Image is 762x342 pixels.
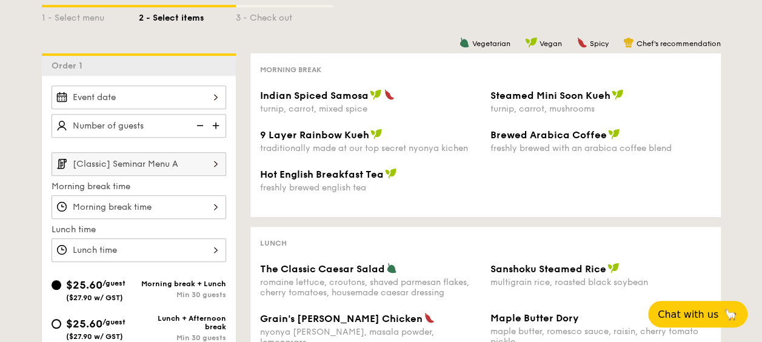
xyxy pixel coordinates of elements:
[424,312,435,323] img: icon-spicy.37a8142b.svg
[66,278,102,292] span: $25.60
[66,293,123,302] span: ($27.90 w/ GST)
[459,37,470,48] img: icon-vegetarian.fe4039eb.svg
[52,195,226,219] input: Morning break time
[540,39,562,48] span: Vegan
[206,152,226,175] img: icon-chevron-right.3c0dfbd6.svg
[612,89,624,100] img: icon-vegan.f8ff3823.svg
[260,169,384,180] span: Hot English Breakfast Tea
[577,37,587,48] img: icon-spicy.37a8142b.svg
[139,290,226,299] div: Min 30 guests
[608,129,620,139] img: icon-vegan.f8ff3823.svg
[490,90,610,101] span: Steamed Mini Soon Kueh
[52,85,226,109] input: Event date
[260,277,481,298] div: romaine lettuce, croutons, shaved parmesan flakes, cherry tomatoes, housemade caesar dressing
[139,280,226,288] div: Morning break + Lunch
[648,301,747,327] button: Chat with us🦙
[385,168,397,179] img: icon-vegan.f8ff3823.svg
[490,263,606,275] span: Sanshoku Steamed Rice
[102,279,125,287] span: /guest
[384,89,395,100] img: icon-spicy.37a8142b.svg
[102,318,125,326] span: /guest
[66,332,123,341] span: ($27.90 w/ GST)
[52,238,226,262] input: Lunch time
[236,7,333,24] div: 3 - Check out
[260,263,385,275] span: The Classic Caesar Salad
[208,114,226,137] img: icon-add.58712e84.svg
[66,317,102,330] span: $25.60
[52,61,87,71] span: Order 1
[623,37,634,48] img: icon-chef-hat.a58ddaea.svg
[52,114,226,138] input: Number of guests
[260,90,369,101] span: Indian Spiced Samosa
[490,104,711,114] div: turnip, carrot, mushrooms
[590,39,609,48] span: Spicy
[52,224,226,236] label: Lunch time
[386,263,397,273] img: icon-vegetarian.fe4039eb.svg
[190,114,208,137] img: icon-reduce.1d2dbef1.svg
[658,309,718,320] span: Chat with us
[490,143,711,153] div: freshly brewed with an arabica coffee blend
[52,181,226,193] label: Morning break time
[525,37,537,48] img: icon-vegan.f8ff3823.svg
[370,129,383,139] img: icon-vegan.f8ff3823.svg
[52,280,61,290] input: $25.60/guest($27.90 w/ GST)Morning break + LunchMin 30 guests
[260,239,287,247] span: Lunch
[370,89,382,100] img: icon-vegan.f8ff3823.svg
[490,277,711,287] div: multigrain rice, roasted black soybean
[260,65,321,74] span: Morning break
[472,39,510,48] span: Vegetarian
[139,314,226,331] div: Lunch + Afternoon break
[139,334,226,342] div: Min 30 guests
[52,319,61,329] input: $25.60/guest($27.90 w/ GST)Lunch + Afternoon breakMin 30 guests
[260,104,481,114] div: turnip, carrot, mixed spice
[260,129,369,141] span: 9 Layer Rainbow Kueh
[260,143,481,153] div: traditionally made at our top secret nyonya kichen
[260,313,423,324] span: Grain's [PERSON_NAME] Chicken
[260,183,481,193] div: freshly brewed english tea
[637,39,721,48] span: Chef's recommendation
[723,307,738,321] span: 🦙
[139,7,236,24] div: 2 - Select items
[490,312,579,324] span: Maple Butter Dory
[490,129,607,141] span: Brewed Arabica Coffee
[42,7,139,24] div: 1 - Select menu
[607,263,620,273] img: icon-vegan.f8ff3823.svg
